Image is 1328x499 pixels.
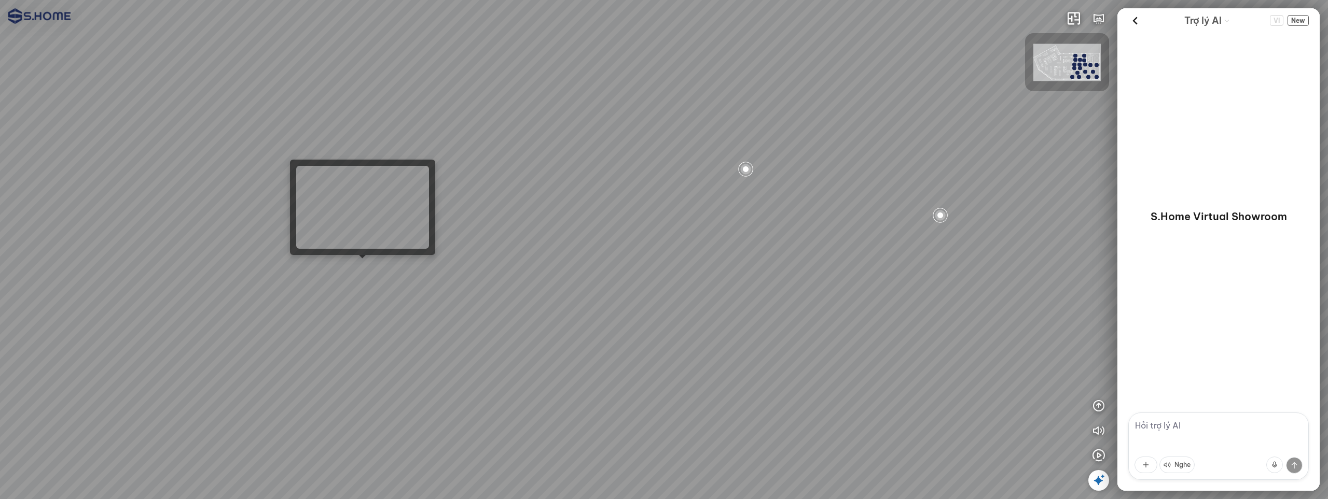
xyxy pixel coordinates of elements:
[1151,209,1287,224] p: S.Home Virtual Showroom
[1184,13,1222,28] span: Trợ lý AI
[1270,15,1283,26] span: VI
[1033,44,1101,81] img: SHome_H____ng_l_94CLDY9XT4CH.png
[1184,12,1230,28] div: AI Guide options
[1288,15,1309,26] span: New
[1270,15,1283,26] button: Change language
[1159,457,1195,473] button: Nghe
[8,8,71,24] img: logo
[1288,15,1309,26] button: New Chat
